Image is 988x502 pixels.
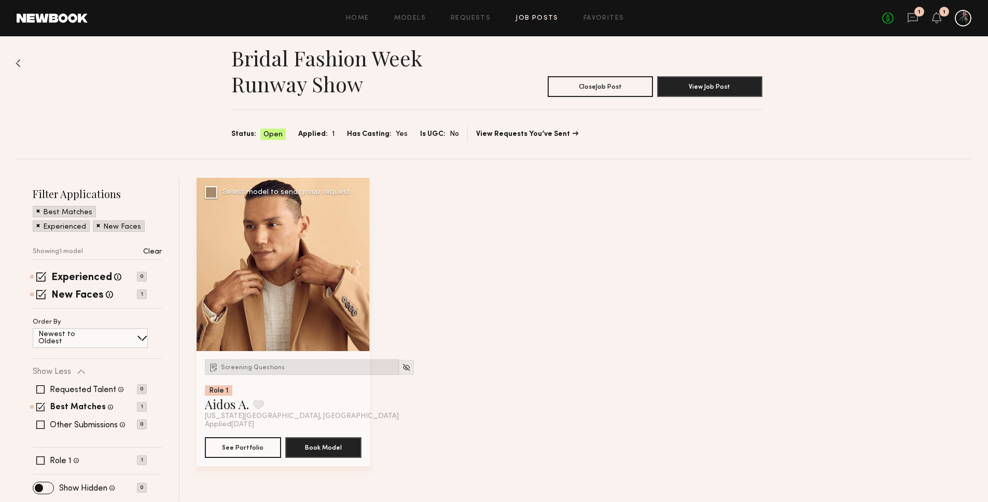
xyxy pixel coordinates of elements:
a: Book Model [285,442,361,451]
p: Experienced [43,224,86,231]
p: 1 [137,402,147,412]
span: Is UGC: [420,129,446,140]
a: 1 [907,12,919,25]
span: No [450,129,459,140]
p: 0 [137,384,147,394]
span: Yes [396,129,408,140]
img: Unhide Model [402,363,411,372]
p: Newest to Oldest [38,331,100,345]
div: Select model to send group request [222,189,350,196]
p: 1 [137,289,147,299]
p: New Faces [103,224,141,231]
p: Order By [33,319,61,326]
label: New Faces [51,290,104,301]
label: Role 1 [50,457,72,465]
span: 1 [332,129,335,140]
p: 0 [137,420,147,429]
span: Applied: [298,129,328,140]
p: Best Matches [43,209,92,216]
span: [US_STATE][GEOGRAPHIC_DATA], [GEOGRAPHIC_DATA] [205,412,399,421]
span: Status: [231,129,256,140]
div: Role 1 [205,385,232,396]
a: View Requests You’ve Sent [476,131,578,138]
p: 1 [137,455,147,465]
a: Models [394,15,426,22]
img: Back to previous page [16,59,21,67]
img: Submission Icon [208,362,219,372]
span: Open [263,130,283,140]
span: Screening Questions [221,365,285,371]
p: 0 [137,483,147,493]
div: 1 [918,9,921,15]
p: Showing 1 model [33,248,83,255]
a: Job Posts [516,15,559,22]
p: Clear [143,248,162,256]
label: Requested Talent [50,386,116,394]
div: 1 [943,9,945,15]
p: 0 [137,272,147,282]
label: Show Hidden [59,484,107,493]
a: Favorites [583,15,624,22]
label: Experienced [51,273,112,283]
a: Requests [451,15,491,22]
label: Best Matches [50,403,106,412]
button: See Portfolio [205,437,281,458]
p: Show Less [33,368,71,376]
span: Has Casting: [347,129,392,140]
a: Aidos A. [205,396,249,412]
button: View Job Post [657,76,762,97]
button: Book Model [285,437,361,458]
h2: Filter Applications [33,187,162,201]
button: CloseJob Post [548,76,653,97]
h1: Bridal Fashion Week Runway Show [231,45,497,97]
label: Other Submissions [50,421,118,429]
div: Applied [DATE] [205,421,361,429]
a: Home [346,15,369,22]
